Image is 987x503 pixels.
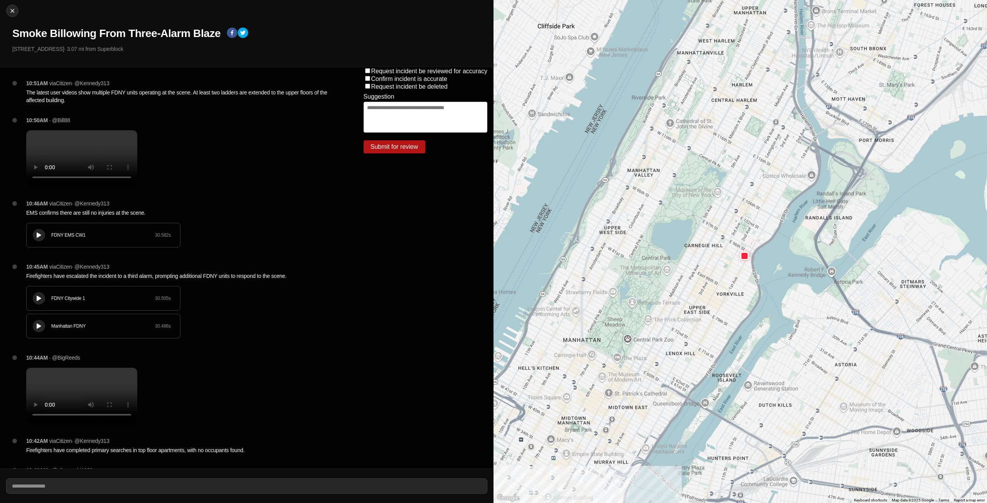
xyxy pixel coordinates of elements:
label: Request incident be deleted [371,83,448,90]
p: Firefighters have completed primary searches in top floor apartments, with no occupants found. [26,446,333,454]
p: 10:50AM [26,116,48,124]
button: twitter [237,27,248,40]
img: Google [495,493,521,503]
div: 30.486 s [155,323,171,329]
div: 30.582 s [155,232,171,238]
div: 30.505 s [155,295,171,301]
p: 10:42AM [26,466,48,474]
span: Map data ©2025 Google [892,498,934,502]
button: Keyboard shortcuts [854,498,887,503]
p: via Citizen · @ Kennedy313 [49,79,109,87]
label: Confirm incident is accurate [371,76,447,82]
p: · @Bill88 [49,116,70,124]
h1: Smoke Billowing From Three-Alarm Blaze [12,27,221,40]
p: 10:46AM [26,200,48,207]
button: Submit for review [364,140,425,153]
img: cancel [8,7,16,15]
p: · @ulizesrodri1989 [49,466,93,474]
p: via Citizen · @ Kennedy313 [49,200,109,207]
p: The latest user videos show multiple FDNY units operating at the scene. At least two ladders are ... [26,89,333,104]
p: 10:51AM [26,79,48,87]
a: Report a map error [954,498,985,502]
p: · @BigReeds [49,354,80,362]
div: Manhattan FDNY [51,323,155,329]
a: Terms [938,498,949,502]
p: 10:45AM [26,263,48,271]
p: 10:42AM [26,437,48,445]
div: FDNY EMS CW1 [51,232,155,238]
p: via Citizen · @ Kennedy313 [49,263,109,271]
button: cancel [6,5,19,17]
p: [STREET_ADDRESS] · 3.07 mi from Superblock [12,45,487,53]
p: 10:44AM [26,354,48,362]
p: via Citizen · @ Kennedy313 [49,437,109,445]
label: Suggestion [364,93,394,100]
div: FDNY Citywide 1 [51,295,155,301]
a: Open this area in Google Maps (opens a new window) [495,493,521,503]
label: Request incident be reviewed for accuracy [371,68,488,74]
p: EMS confirms there are still no injuries at the scene. [26,209,333,217]
p: Firefighters have escalated the incident to a third alarm, prompting additional FDNY units to res... [26,272,333,280]
button: facebook [227,27,237,40]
